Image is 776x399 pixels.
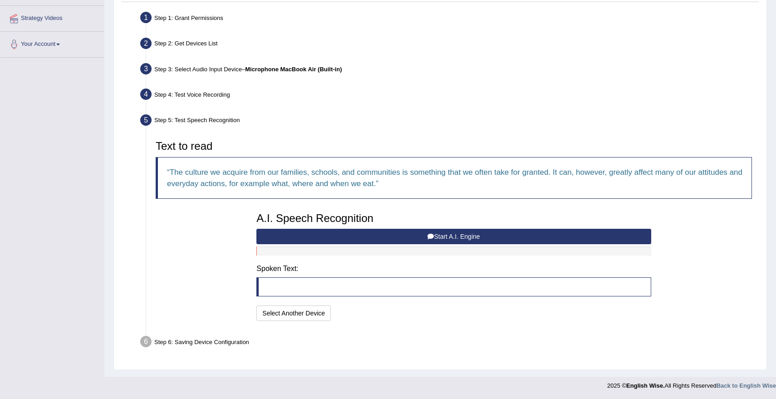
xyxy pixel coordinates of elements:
a: Back to English Wise [717,382,776,389]
strong: English Wise. [626,382,664,389]
div: Step 1: Grant Permissions [136,9,762,29]
span: – [242,66,342,73]
div: Step 2: Get Devices List [136,35,762,55]
div: 2025 © All Rights Reserved [607,377,776,390]
div: Step 4: Test Voice Recording [136,86,762,106]
button: Select Another Device [256,305,331,321]
h3: A.I. Speech Recognition [256,212,651,224]
a: Your Account [0,32,104,54]
h3: Text to read [156,140,752,152]
h4: Spoken Text: [256,265,651,273]
q: The culture we acquire from our families, schools, and communities is something that we often tak... [167,168,742,188]
b: Microphone MacBook Air (Built-in) [245,66,342,73]
button: Start A.I. Engine [256,229,651,244]
div: Step 6: Saving Device Configuration [136,333,762,353]
div: Step 3: Select Audio Input Device [136,60,762,80]
a: Strategy Videos [0,6,104,29]
div: Step 5: Test Speech Recognition [136,112,762,132]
